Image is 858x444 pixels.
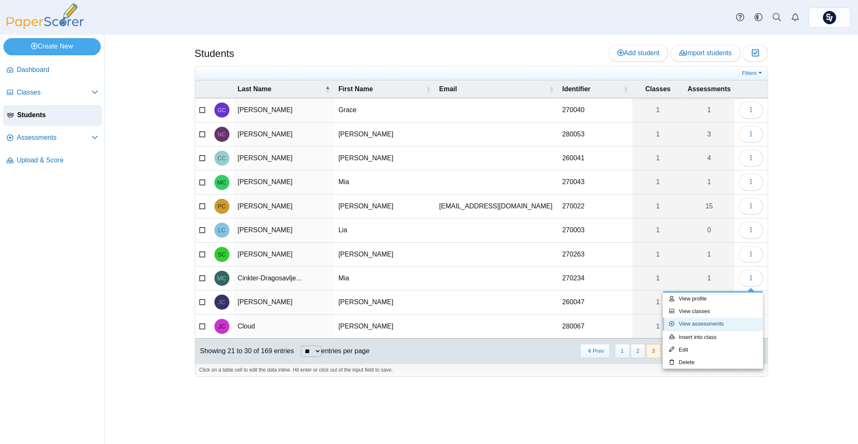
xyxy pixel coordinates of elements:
td: 270263 [558,243,632,267]
span: Dashboard [17,65,98,74]
span: Identifier : Activate to sort [623,85,628,93]
a: Upload & Score [3,151,102,171]
span: Import students [679,49,732,56]
span: Last Name [238,85,323,94]
td: 260041 [558,146,632,170]
td: [PERSON_NAME] [334,195,435,218]
td: Mia [334,267,435,290]
a: Classes [3,83,102,103]
a: 3 [683,123,735,146]
span: Jacob Clarke [218,299,225,305]
td: [PERSON_NAME] [234,218,334,242]
td: [PERSON_NAME] [234,146,334,170]
span: Classes [17,88,92,97]
td: 270234 [558,267,632,290]
nav: pagination [579,344,763,358]
td: [PERSON_NAME] [334,243,435,267]
span: Chris Paolelli [823,11,836,24]
a: 1 [632,98,683,122]
td: 270040 [558,98,632,122]
span: Cinkler-Dragosavljevic [238,275,303,282]
td: Lia [334,218,435,242]
button: Previous [580,344,610,358]
span: Email : Activate to sort [549,85,554,93]
span: Add student [617,49,659,56]
a: Add student [608,45,668,62]
a: Dashboard [3,60,102,80]
td: [PERSON_NAME] [334,146,435,170]
a: 4 [683,290,735,314]
a: Assessments [3,128,102,148]
a: 1 [683,98,735,122]
span: Nathan Cano [217,131,226,137]
a: 1 [632,218,683,242]
a: View assessments [663,318,763,330]
a: Filters [740,69,766,77]
span: Email [439,85,547,94]
td: 270003 [558,218,632,242]
span: Selina Chen [218,252,226,257]
td: 260047 [558,290,632,314]
td: Mia [334,170,435,194]
span: Identifier [562,85,621,94]
td: Cloud [234,315,334,339]
span: Assessments [17,133,92,142]
img: PaperScorer [3,3,87,29]
button: 4 [662,344,676,358]
span: Grace Callero [217,107,226,113]
td: [PERSON_NAME] [234,123,334,146]
td: [PERSON_NAME] [234,195,334,218]
button: 3 [646,344,661,358]
span: First Name : Activate to sort [426,85,431,93]
td: [PERSON_NAME] [234,170,334,194]
a: Alerts [786,8,805,27]
span: Lia Chacon [218,227,226,233]
a: View profile [663,293,763,305]
td: [PERSON_NAME] [334,290,435,314]
span: Classes [636,85,679,94]
a: 15 [683,195,735,218]
a: Create New [3,38,101,55]
a: 1 [632,123,683,146]
td: Grace [334,98,435,122]
img: ps.PvyhDibHWFIxMkTk [823,11,836,24]
span: Mia Cinkler-Dragosavljevic [217,275,227,281]
span: Students [17,110,98,120]
a: 1 [632,243,683,266]
button: 2 [631,344,645,358]
td: [PERSON_NAME] [334,123,435,146]
a: Students [3,105,102,126]
label: entries per page [321,347,370,354]
h1: Students [195,46,234,61]
td: 270043 [558,170,632,194]
a: 1 [632,267,683,290]
a: 1 [683,243,735,266]
td: [PERSON_NAME] [234,290,334,314]
a: 1 [632,315,683,338]
span: Upload & Score [17,156,98,165]
span: First Name [339,85,424,94]
a: 1 [683,267,735,290]
a: Edit [663,344,763,356]
div: Click on a table cell to edit the data inline. Hit enter or click out of the input field to save. [195,364,768,376]
a: Import students [670,45,741,62]
td: 270022 [558,195,632,218]
a: 1 [632,290,683,314]
a: Delete [663,356,763,369]
a: 1 [632,146,683,170]
a: 0 [683,218,735,242]
span: Chad Carlson [217,155,226,161]
button: 1 [615,344,629,358]
a: 1 [632,195,683,218]
td: [PERSON_NAME] [234,98,334,122]
a: 1 [632,170,683,194]
td: 280053 [558,123,632,146]
td: 280067 [558,315,632,339]
span: Assessments [687,85,731,94]
span: Patrick Carnel [218,203,226,209]
a: ps.PvyhDibHWFIxMkTk [809,8,850,28]
span: Last Name : Activate to invert sorting [325,85,330,93]
td: [PERSON_NAME] [234,243,334,267]
a: View classes [663,305,763,318]
a: PaperScorer [3,23,87,30]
